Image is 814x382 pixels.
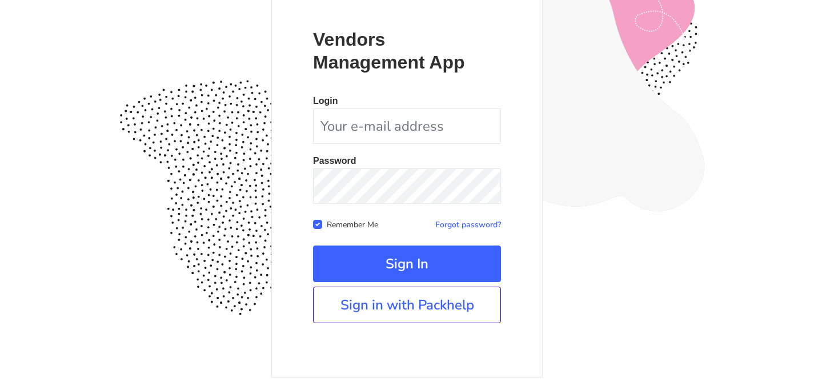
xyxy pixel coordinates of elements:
[435,219,501,230] a: Forgot password?
[313,108,501,144] input: Your e-mail address
[313,96,501,106] p: Login
[327,218,378,230] label: Remember Me
[313,287,501,323] a: Sign in with Packhelp
[313,156,501,166] p: Password
[313,246,501,282] button: Sign In
[313,28,501,74] p: Vendors Management App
